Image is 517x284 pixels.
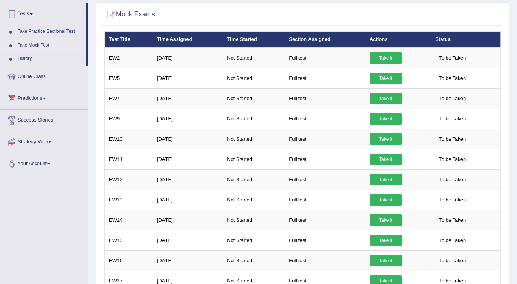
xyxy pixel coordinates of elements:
td: [DATE] [153,129,223,149]
h2: Mock Exams [104,9,155,20]
td: Not Started [223,48,285,68]
td: EW10 [105,129,153,149]
th: Time Started [223,32,285,48]
td: Not Started [223,109,285,129]
td: EW15 [105,230,153,250]
span: To be Taken [435,214,470,226]
td: Not Started [223,68,285,88]
span: To be Taken [435,113,470,125]
span: To be Taken [435,174,470,185]
a: Take it [370,113,402,125]
th: Status [431,32,500,48]
span: To be Taken [435,255,470,266]
th: Section Assigned [285,32,365,48]
th: Test Title [105,32,153,48]
th: Time Assigned [153,32,223,48]
td: [DATE] [153,68,223,88]
a: Tests [0,3,86,23]
td: [DATE] [153,190,223,210]
td: EW12 [105,169,153,190]
td: Full test [285,68,365,88]
td: [DATE] [153,230,223,250]
th: Actions [365,32,431,48]
a: Take it [370,133,402,145]
td: EW7 [105,88,153,109]
a: Take it [370,174,402,185]
td: Not Started [223,190,285,210]
td: [DATE] [153,169,223,190]
a: Take it [370,255,402,266]
a: Take it [370,154,402,165]
td: Full test [285,230,365,250]
td: EW2 [105,48,153,68]
a: Online Class [0,66,88,85]
td: EW13 [105,190,153,210]
a: History [14,52,86,66]
td: Full test [285,149,365,169]
td: EW11 [105,149,153,169]
td: Full test [285,129,365,149]
td: [DATE] [153,149,223,169]
span: To be Taken [435,52,470,64]
span: To be Taken [435,133,470,145]
span: To be Taken [435,194,470,206]
a: Take it [370,235,402,246]
td: Full test [285,48,365,68]
span: To be Taken [435,235,470,246]
a: Your Account [0,153,88,172]
a: Take it [370,93,402,104]
td: [DATE] [153,250,223,271]
td: Not Started [223,149,285,169]
a: Take it [370,214,402,226]
td: [DATE] [153,109,223,129]
span: To be Taken [435,73,470,84]
td: Not Started [223,88,285,109]
td: Full test [285,190,365,210]
td: Not Started [223,129,285,149]
td: Full test [285,169,365,190]
a: Strategy Videos [0,131,88,151]
span: To be Taken [435,154,470,165]
td: [DATE] [153,210,223,230]
a: Take Mock Test [14,39,86,52]
td: Full test [285,250,365,271]
a: Predictions [0,88,88,107]
td: Full test [285,210,365,230]
td: Not Started [223,230,285,250]
span: To be Taken [435,93,470,104]
a: Success Stories [0,110,88,129]
td: Not Started [223,169,285,190]
a: Take Practice Sectional Test [14,25,86,39]
td: EW5 [105,68,153,88]
td: [DATE] [153,48,223,68]
td: EW14 [105,210,153,230]
td: Full test [285,88,365,109]
a: Take it [370,194,402,206]
a: Take it [370,73,402,84]
a: Take it [370,52,402,64]
td: [DATE] [153,88,223,109]
td: EW9 [105,109,153,129]
td: EW16 [105,250,153,271]
td: Full test [285,109,365,129]
td: Not Started [223,250,285,271]
td: Not Started [223,210,285,230]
